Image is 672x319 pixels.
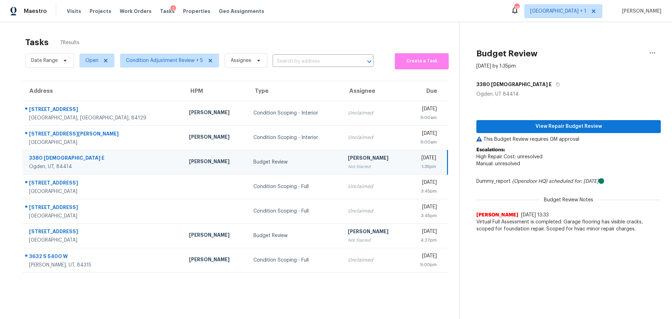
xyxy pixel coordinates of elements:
[412,105,437,114] div: [DATE]
[476,219,661,233] span: Virtual Full Assessment is completed. Garage flooring has visible cracks, scoped for foundation r...
[549,179,598,184] i: scheduled for: [DATE]
[512,179,547,184] i: (Opendoor HQ)
[189,158,242,167] div: [PERSON_NAME]
[29,154,178,163] div: 3380 [DEMOGRAPHIC_DATA] E
[619,8,661,15] span: [PERSON_NAME]
[364,57,374,67] button: Open
[29,204,178,213] div: [STREET_ADDRESS]
[253,232,337,239] div: Budget Review
[476,81,552,88] h5: 3380 [DEMOGRAPHIC_DATA] E
[412,212,437,219] div: 3:45pm
[253,208,337,215] div: Condition Scoping - Full
[407,81,448,101] th: Due
[348,154,401,163] div: [PERSON_NAME]
[348,208,401,215] div: Unclaimed
[183,81,248,101] th: HPM
[348,163,401,170] div: Not Started
[60,39,79,46] span: 7 Results
[253,183,337,190] div: Condition Scoping - Full
[29,115,178,122] div: [GEOGRAPHIC_DATA], [GEOGRAPHIC_DATA], 84129
[189,109,242,118] div: [PERSON_NAME]
[219,8,264,15] span: Geo Assignments
[348,228,401,237] div: [PERSON_NAME]
[540,196,597,203] span: Budget Review Notes
[248,81,342,101] th: Type
[29,213,178,220] div: [GEOGRAPHIC_DATA]
[412,188,437,195] div: 3:45pm
[120,8,152,15] span: Work Orders
[514,4,519,11] div: 14
[412,114,437,121] div: 9:00am
[476,147,505,152] b: Escalations:
[29,228,178,237] div: [STREET_ADDRESS]
[521,213,549,217] span: [DATE] 13:33
[29,130,178,139] div: [STREET_ADDRESS][PERSON_NAME]
[25,39,49,46] h2: Tasks
[412,163,436,170] div: 1:35pm
[31,57,58,64] span: Date Range
[29,262,178,269] div: [PERSON_NAME], UT, 84315
[90,8,111,15] span: Projects
[476,161,520,166] span: Manual: unresolved
[476,136,661,143] p: This Budget Review requires GM approval
[395,53,449,69] button: Create a Task
[348,134,401,141] div: Unclaimed
[412,154,436,163] div: [DATE]
[67,8,81,15] span: Visits
[412,130,437,139] div: [DATE]
[412,203,437,212] div: [DATE]
[552,78,561,91] button: Copy Address
[253,159,337,166] div: Budget Review
[348,183,401,190] div: Unclaimed
[412,228,437,237] div: [DATE]
[29,139,178,146] div: [GEOGRAPHIC_DATA]
[29,106,178,115] div: [STREET_ADDRESS]
[29,179,178,188] div: [STREET_ADDRESS]
[348,237,401,244] div: Not Started
[189,133,242,142] div: [PERSON_NAME]
[482,122,655,131] span: View Repair Budget Review
[412,179,437,188] div: [DATE]
[183,8,210,15] span: Properties
[348,110,401,117] div: Unclaimed
[412,237,437,244] div: 4:27pm
[476,91,661,98] div: Ogden, UT 84414
[398,57,445,65] span: Create a Task
[29,163,178,170] div: Ogden, UT, 84414
[476,120,661,133] button: View Repair Budget Review
[22,81,183,101] th: Address
[29,237,178,244] div: [GEOGRAPHIC_DATA]
[189,256,242,265] div: [PERSON_NAME]
[476,154,542,159] span: High Repair Cost: unresolved
[412,261,437,268] div: 5:00pm
[412,139,437,146] div: 9:00am
[170,5,176,12] div: 2
[476,63,516,70] div: [DATE] by 1:35pm
[476,178,661,185] div: Dummy_report
[253,110,337,117] div: Condition Scoping - Interior
[231,57,251,64] span: Assignee
[126,57,203,64] span: Condition Adjustment Review + 5
[24,8,47,15] span: Maestro
[342,81,407,101] th: Assignee
[85,57,98,64] span: Open
[412,252,437,261] div: [DATE]
[253,257,337,264] div: Condition Scoping - Full
[530,8,586,15] span: [GEOGRAPHIC_DATA] + 1
[476,211,518,219] span: [PERSON_NAME]
[160,9,175,14] span: Tasks
[29,253,178,262] div: 3632 S 5400 W
[29,188,178,195] div: [GEOGRAPHIC_DATA]
[476,50,538,57] h2: Budget Review
[189,231,242,240] div: [PERSON_NAME]
[273,56,354,67] input: Search by address
[348,257,401,264] div: Unclaimed
[253,134,337,141] div: Condition Scoping - Interior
